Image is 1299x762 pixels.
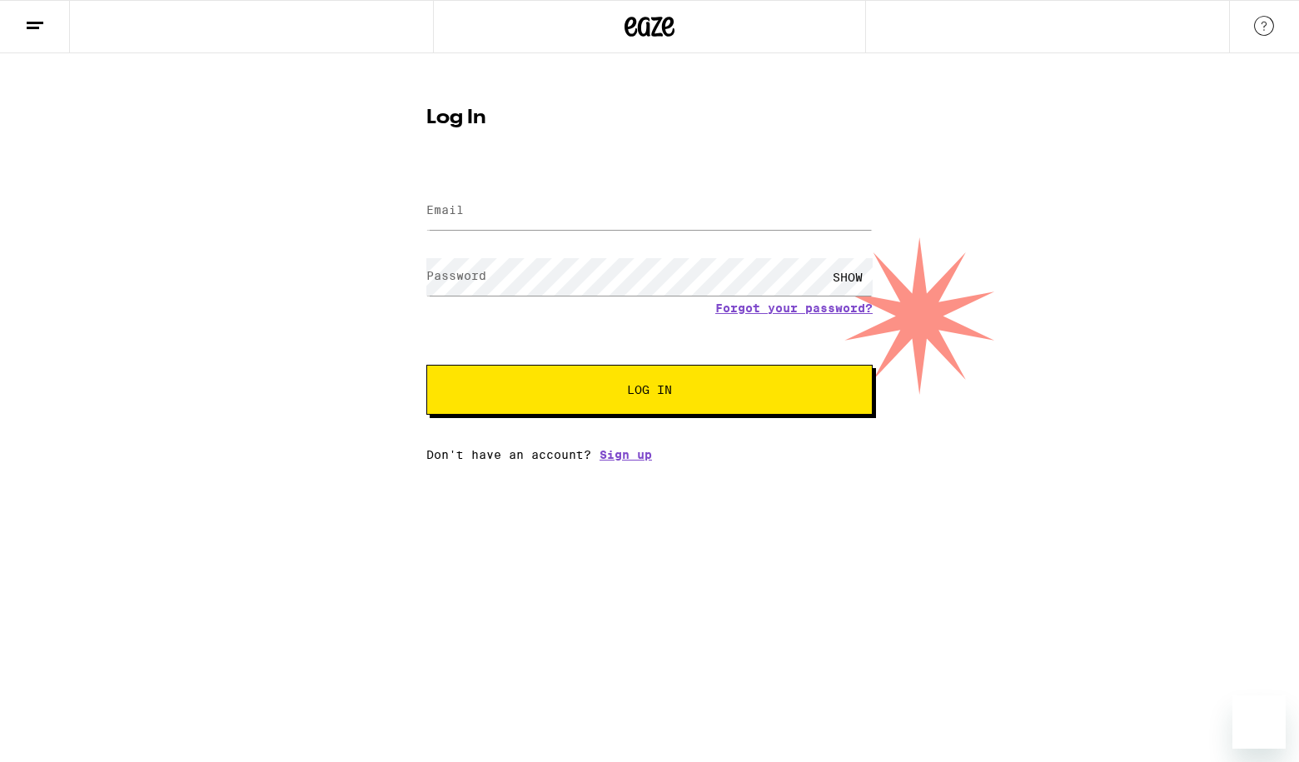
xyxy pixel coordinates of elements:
[1232,695,1286,749] iframe: Button to launch messaging window
[426,108,873,128] h1: Log In
[627,384,672,396] span: Log In
[600,448,652,461] a: Sign up
[426,448,873,461] div: Don't have an account?
[823,258,873,296] div: SHOW
[715,301,873,315] a: Forgot your password?
[426,192,873,230] input: Email
[426,269,486,282] label: Password
[426,365,873,415] button: Log In
[426,203,464,217] label: Email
